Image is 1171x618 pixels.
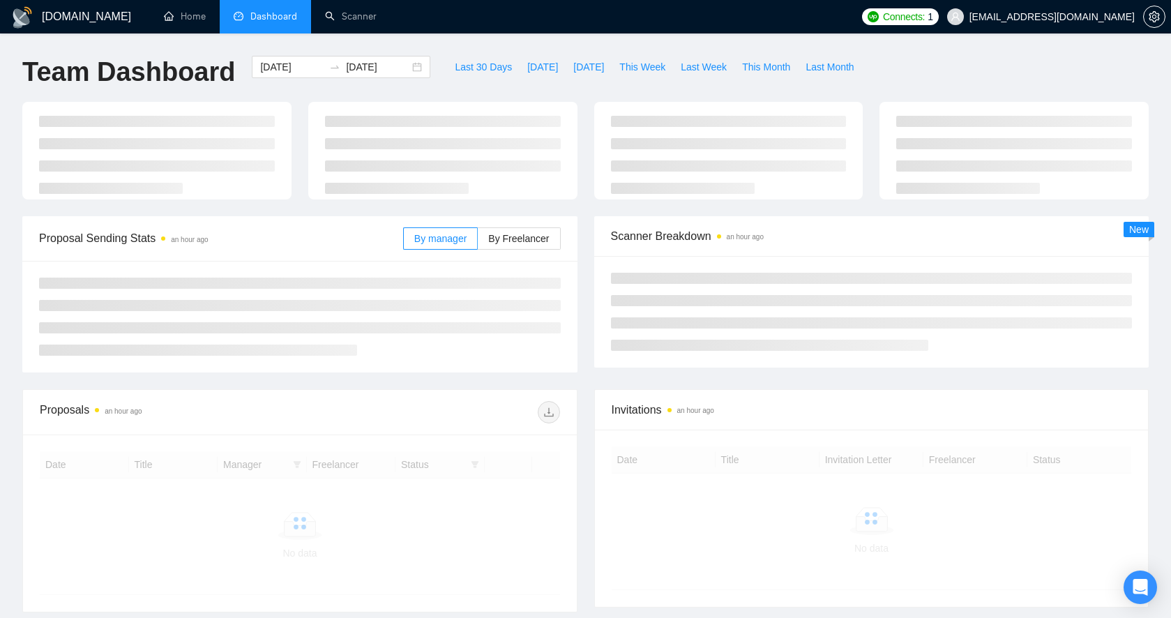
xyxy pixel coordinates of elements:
[346,59,409,75] input: End date
[619,59,665,75] span: This Week
[612,56,673,78] button: This Week
[250,10,297,22] span: Dashboard
[171,236,208,243] time: an hour ago
[105,407,142,415] time: an hour ago
[414,233,467,244] span: By manager
[39,229,403,247] span: Proposal Sending Stats
[742,59,790,75] span: This Month
[329,61,340,73] span: swap-right
[488,233,549,244] span: By Freelancer
[681,59,727,75] span: Last Week
[447,56,520,78] button: Last 30 Days
[527,59,558,75] span: [DATE]
[520,56,566,78] button: [DATE]
[727,233,764,241] time: an hour ago
[234,11,243,21] span: dashboard
[1124,571,1157,604] div: Open Intercom Messenger
[22,56,235,89] h1: Team Dashboard
[677,407,714,414] time: an hour ago
[164,10,206,22] a: homeHome
[260,59,324,75] input: Start date
[611,227,1133,245] span: Scanner Breakdown
[1143,6,1165,28] button: setting
[325,10,377,22] a: searchScanner
[798,56,861,78] button: Last Month
[951,12,960,22] span: user
[11,6,33,29] img: logo
[612,401,1132,419] span: Invitations
[566,56,612,78] button: [DATE]
[1144,11,1165,22] span: setting
[883,9,925,24] span: Connects:
[573,59,604,75] span: [DATE]
[1143,11,1165,22] a: setting
[40,401,300,423] div: Proposals
[455,59,512,75] span: Last 30 Days
[673,56,734,78] button: Last Week
[806,59,854,75] span: Last Month
[1129,224,1149,235] span: New
[868,11,879,22] img: upwork-logo.png
[734,56,798,78] button: This Month
[329,61,340,73] span: to
[928,9,933,24] span: 1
